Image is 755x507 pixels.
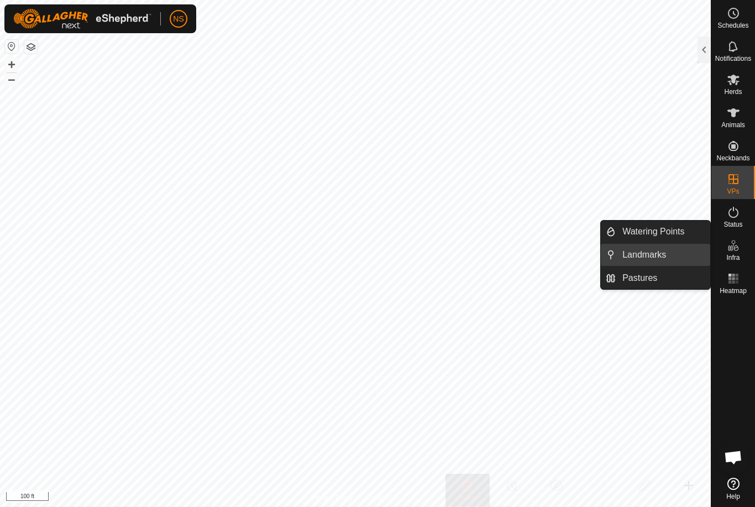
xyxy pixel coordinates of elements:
li: Landmarks [601,244,710,266]
span: Landmarks [622,248,666,262]
button: – [5,72,18,86]
span: NS [173,13,183,25]
a: Help [711,473,755,504]
a: Pastures [616,267,710,289]
span: Neckbands [716,155,749,161]
span: Pastures [622,271,657,285]
a: Privacy Policy [312,493,353,503]
span: Status [723,221,742,228]
a: Open chat [717,441,750,474]
span: Notifications [715,55,751,62]
span: Herds [724,88,742,95]
a: Watering Points [616,221,710,243]
span: VPs [727,188,739,195]
img: Gallagher Logo [13,9,151,29]
button: Map Layers [24,40,38,54]
li: Watering Points [601,221,710,243]
span: Heatmap [720,288,747,294]
span: Watering Points [622,225,684,238]
span: Infra [726,254,740,261]
a: Landmarks [616,244,710,266]
button: + [5,58,18,71]
span: Animals [721,122,745,128]
li: Pastures [601,267,710,289]
a: Contact Us [366,493,399,503]
span: Help [726,493,740,500]
span: Schedules [717,22,748,29]
button: Reset Map [5,40,18,53]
